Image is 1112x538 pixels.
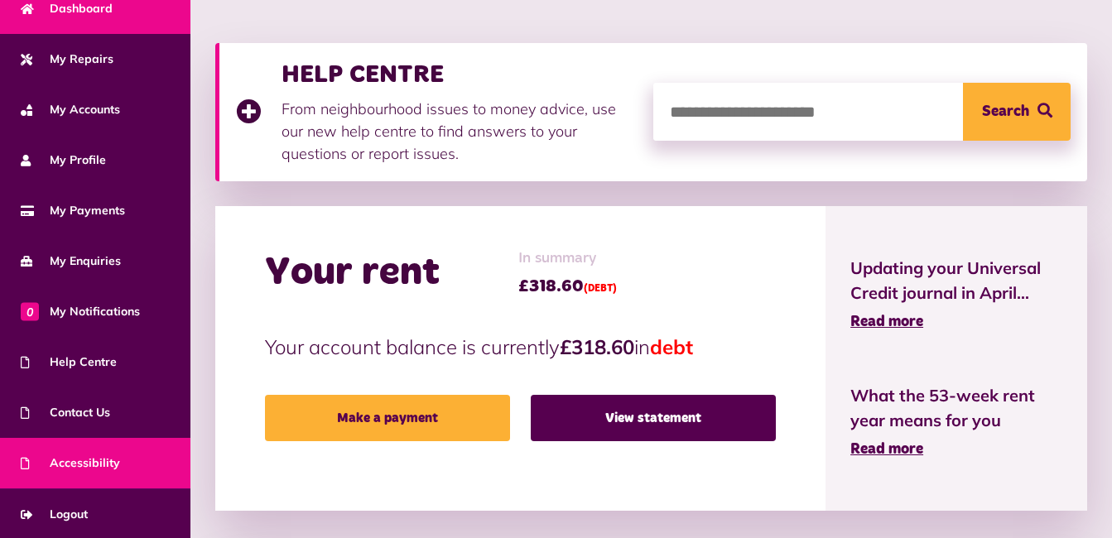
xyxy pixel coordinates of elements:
span: £318.60 [518,274,617,299]
span: My Notifications [21,303,140,320]
a: Make a payment [265,395,510,441]
span: Accessibility [21,454,120,472]
h3: HELP CENTRE [282,60,637,89]
h2: Your rent [265,249,440,297]
span: My Repairs [21,50,113,68]
span: Contact Us [21,404,110,421]
a: What the 53-week rent year means for you Read more [850,383,1062,461]
span: In summary [518,247,617,270]
span: (DEBT) [584,284,617,294]
span: My Accounts [21,101,120,118]
span: Updating your Universal Credit journal in April... [850,256,1062,305]
span: Logout [21,506,88,523]
span: Read more [850,315,923,329]
span: What the 53-week rent year means for you [850,383,1062,433]
p: From neighbourhood issues to money advice, use our new help centre to find answers to your questi... [282,98,637,165]
p: Your account balance is currently in [265,332,776,362]
button: Search [963,83,1071,141]
a: Updating your Universal Credit journal in April... Read more [850,256,1062,334]
span: Help Centre [21,353,117,371]
span: 0 [21,302,39,320]
span: My Enquiries [21,252,121,270]
span: My Payments [21,202,125,219]
span: Search [982,83,1029,141]
span: debt [650,334,693,359]
span: Read more [850,442,923,457]
strong: £318.60 [560,334,634,359]
a: View statement [531,395,776,441]
span: My Profile [21,151,106,169]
